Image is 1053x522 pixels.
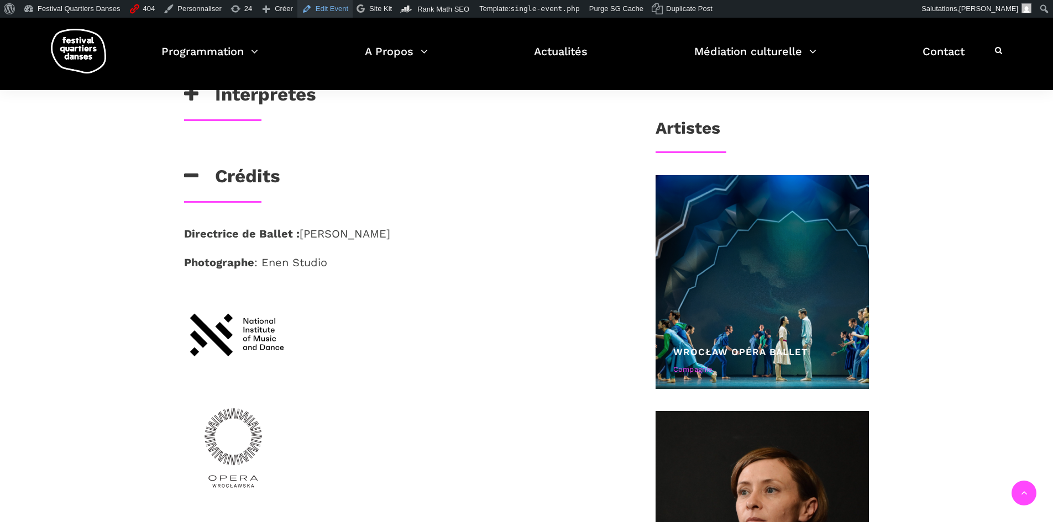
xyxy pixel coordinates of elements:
[694,42,816,75] a: Médiation culturelle
[534,42,588,75] a: Actualités
[184,256,254,269] strong: Photographe
[923,42,965,75] a: Contact
[417,5,469,13] span: Rank Math SEO
[51,29,106,73] img: logo-fqd-med
[673,346,808,357] a: Wrocław Opéra Ballet
[161,42,258,75] a: Programmation
[369,4,392,13] span: Site Kit
[959,4,1018,13] span: [PERSON_NAME]
[656,118,720,146] h3: Artistes
[184,83,316,111] h3: Interprètes
[184,254,620,271] p: : Enen Studio
[511,4,580,13] span: single-event.php
[184,165,280,193] h3: Crédits
[184,225,620,242] p: [PERSON_NAME]
[365,42,428,75] a: A Propos
[184,227,300,240] strong: Directrice de Ballet :
[673,364,852,376] div: Compagnie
